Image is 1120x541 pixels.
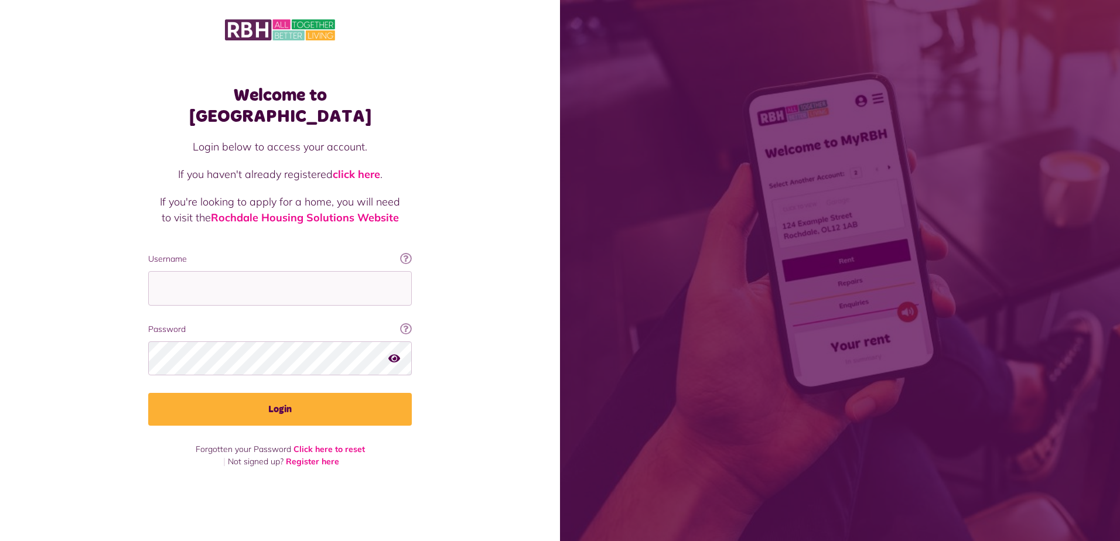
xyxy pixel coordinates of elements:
[160,194,400,225] p: If you're looking to apply for a home, you will need to visit the
[211,211,399,224] a: Rochdale Housing Solutions Website
[148,85,412,127] h1: Welcome to [GEOGRAPHIC_DATA]
[148,253,412,265] label: Username
[228,456,284,467] span: Not signed up?
[293,444,365,454] a: Click here to reset
[148,323,412,335] label: Password
[286,456,339,467] a: Register here
[333,167,380,181] a: click here
[160,139,400,155] p: Login below to access your account.
[225,18,335,42] img: MyRBH
[148,393,412,426] button: Login
[160,166,400,182] p: If you haven't already registered .
[196,444,291,454] span: Forgotten your Password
